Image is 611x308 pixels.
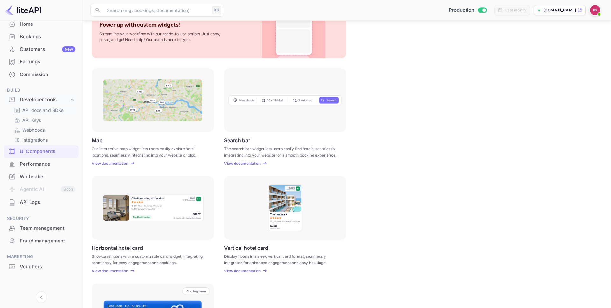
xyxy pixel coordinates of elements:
a: Performance [4,158,79,170]
p: View documentation [92,269,128,273]
div: Developer tools [20,96,69,103]
div: Commission [4,68,79,81]
a: Team management [4,222,79,234]
a: Earnings [4,56,79,67]
div: Bookings [20,33,75,40]
div: Bookings [4,31,79,43]
div: Last month [505,7,526,13]
div: Vouchers [4,261,79,273]
div: Webhooks [11,125,76,135]
p: Power up with custom widgets! [99,21,180,29]
div: Developer tools [4,94,79,105]
p: The search bar widget lets users easily find hotels, seamlessly integrating into your website for... [224,146,338,157]
a: View documentation [224,161,263,166]
a: Webhooks [14,127,74,133]
p: Horizontal hotel card [92,245,143,251]
img: Map Frame [103,79,202,121]
a: Whitelabel [4,171,79,182]
button: Collapse navigation [36,291,47,303]
div: ⌘K [212,6,221,14]
img: Vertical hotel card Frame [268,184,303,232]
p: API Keys [22,117,41,123]
div: API Logs [4,196,79,209]
div: Customers [20,46,75,53]
div: Earnings [4,56,79,68]
a: Bookings [4,31,79,42]
a: Commission [4,68,79,80]
img: Horizontal hotel card Frame [102,194,204,222]
div: New [62,46,75,52]
span: Security [4,215,79,222]
p: Coming soon [186,289,206,293]
span: Production [449,7,474,14]
div: Integrations [11,135,76,144]
p: API docs and SDKs [22,107,64,114]
img: Idan Solimani [590,5,600,15]
a: API docs and SDKs [14,107,74,114]
div: Switch to Sandbox mode [446,7,489,14]
div: CustomersNew [4,43,79,56]
div: Commission [20,71,75,78]
a: API Keys [14,117,74,123]
div: Fraud management [4,235,79,247]
div: Vouchers [20,263,75,270]
div: UI Components [20,148,75,155]
span: Marketing [4,253,79,260]
a: UI Components [4,145,79,157]
p: Integrations [22,136,48,143]
p: Showcase hotels with a customizable card widget, integrating seamlessly for easy engagement and b... [92,253,206,265]
a: Fraud management [4,235,79,247]
img: LiteAPI logo [5,5,41,15]
p: View documentation [92,161,128,166]
div: Team management [20,225,75,232]
div: Earnings [20,58,75,66]
img: Search Frame [228,95,342,105]
div: Whitelabel [4,171,79,183]
a: API Logs [4,196,79,208]
a: View documentation [224,269,263,273]
div: Performance [20,161,75,168]
div: API docs and SDKs [11,106,76,115]
input: Search (e.g. bookings, documentation) [103,4,209,17]
a: View documentation [92,269,130,273]
a: Home [4,18,79,30]
a: Vouchers [4,261,79,272]
img: Custom Widget PNG [268,14,320,58]
div: Home [20,21,75,28]
div: Fraud management [20,237,75,245]
p: Vertical hotel card [224,245,268,251]
p: Streamline your workflow with our ready-to-use scripts. Just copy, paste, and go! Need help? Our ... [99,31,227,43]
span: Build [4,87,79,94]
p: Display hotels in a sleek vertical card format, seamlessly integrated for enhanced engagement and... [224,253,338,265]
a: CustomersNew [4,43,79,55]
p: View documentation [224,161,261,166]
a: Integrations [14,136,74,143]
div: UI Components [4,145,79,158]
p: Webhooks [22,127,45,133]
div: API Keys [11,115,76,125]
a: View documentation [92,161,130,166]
p: View documentation [224,269,261,273]
div: Home [4,18,79,31]
p: Map [92,137,102,143]
div: Whitelabel [20,173,75,180]
div: API Logs [20,199,75,206]
p: Our interactive map widget lets users easily explore hotel locations, seamlessly integrating into... [92,146,206,157]
p: [DOMAIN_NAME] [544,7,576,13]
p: Search bar [224,137,250,143]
